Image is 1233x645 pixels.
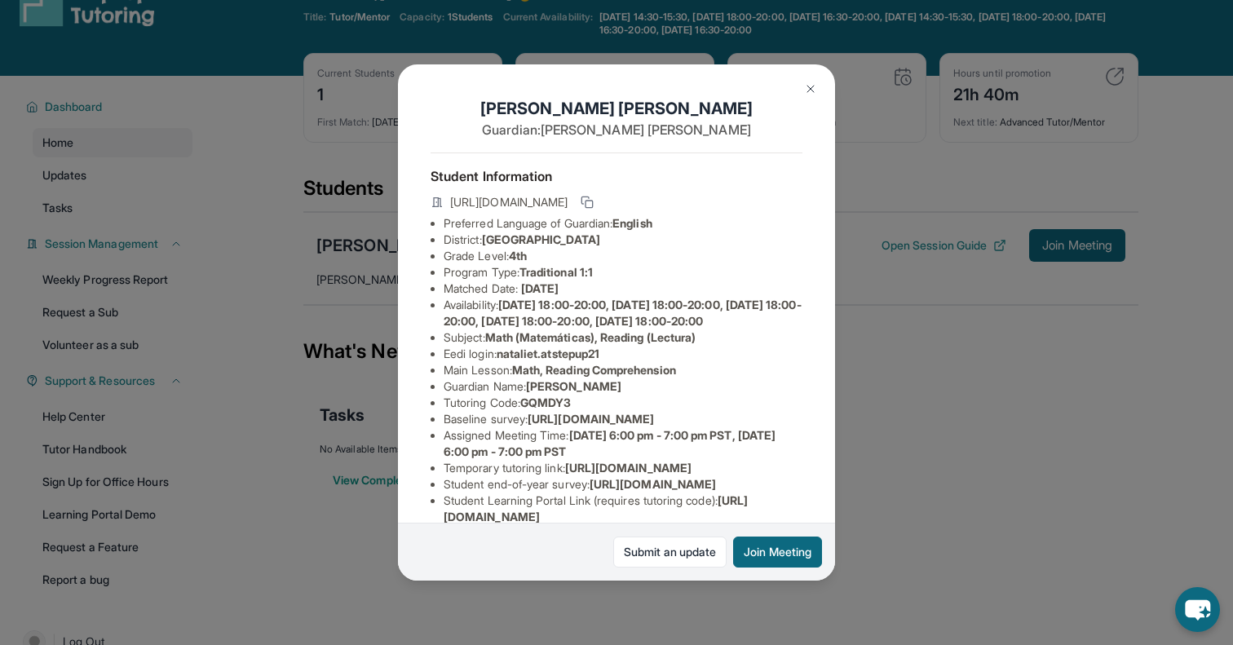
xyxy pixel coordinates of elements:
[444,460,802,476] li: Temporary tutoring link :
[520,395,571,409] span: GQMDY3
[431,120,802,139] p: Guardian: [PERSON_NAME] [PERSON_NAME]
[431,97,802,120] h1: [PERSON_NAME] [PERSON_NAME]
[444,281,802,297] li: Matched Date:
[444,297,802,329] li: Availability:
[733,537,822,568] button: Join Meeting
[804,82,817,95] img: Close Icon
[444,248,802,264] li: Grade Level:
[512,363,676,377] span: Math, Reading Comprehension
[444,298,802,328] span: [DATE] 18:00-20:00, [DATE] 18:00-20:00, [DATE] 18:00-20:00, [DATE] 18:00-20:00, [DATE] 18:00-20:00
[431,166,802,186] h4: Student Information
[485,330,696,344] span: Math (Matemáticas), Reading (Lectura)
[528,412,654,426] span: [URL][DOMAIN_NAME]
[444,215,802,232] li: Preferred Language of Guardian:
[482,232,600,246] span: [GEOGRAPHIC_DATA]
[444,411,802,427] li: Baseline survey :
[1175,587,1220,632] button: chat-button
[613,537,727,568] a: Submit an update
[444,232,802,248] li: District:
[519,265,593,279] span: Traditional 1:1
[444,428,776,458] span: [DATE] 6:00 pm - 7:00 pm PST, [DATE] 6:00 pm - 7:00 pm PST
[577,192,597,212] button: Copy link
[526,379,621,393] span: [PERSON_NAME]
[497,347,599,360] span: nataliet.atstepup21
[444,264,802,281] li: Program Type:
[444,346,802,362] li: Eedi login :
[444,476,802,493] li: Student end-of-year survey :
[565,461,692,475] span: [URL][DOMAIN_NAME]
[509,249,527,263] span: 4th
[444,362,802,378] li: Main Lesson :
[590,477,716,491] span: [URL][DOMAIN_NAME]
[612,216,652,230] span: English
[444,493,802,525] li: Student Learning Portal Link (requires tutoring code) :
[450,194,568,210] span: [URL][DOMAIN_NAME]
[444,395,802,411] li: Tutoring Code :
[521,281,559,295] span: [DATE]
[444,378,802,395] li: Guardian Name :
[444,427,802,460] li: Assigned Meeting Time :
[444,329,802,346] li: Subject :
